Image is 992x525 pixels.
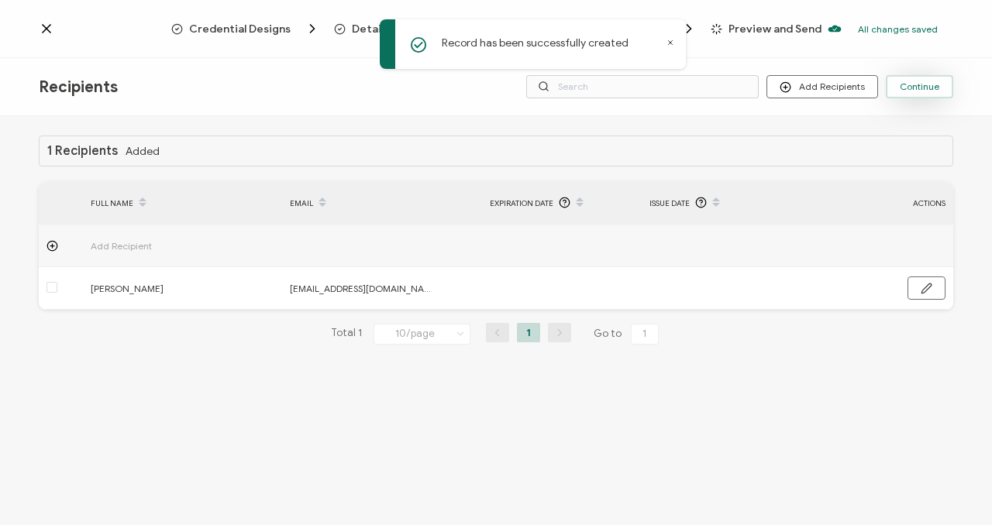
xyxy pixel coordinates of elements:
[374,324,470,345] input: Select
[526,75,759,98] input: Search
[334,21,418,36] span: Details
[886,75,953,98] button: Continue
[858,23,938,35] p: All changes saved
[711,23,821,35] span: Preview and Send
[91,280,238,297] span: [PERSON_NAME]
[914,451,992,525] iframe: Chat Widget
[171,21,320,36] span: Credential Designs
[126,146,160,157] span: Added
[352,23,389,35] span: Details
[594,323,662,345] span: Go to
[331,323,362,345] span: Total 1
[91,237,238,255] span: Add Recipient
[900,82,939,91] span: Continue
[442,35,629,51] p: Record has been successfully created
[806,194,953,212] div: ACTIONS
[517,323,540,342] li: 1
[290,280,437,297] span: [EMAIL_ADDRESS][DOMAIN_NAME]
[39,77,118,97] span: Recipients
[649,194,690,212] span: Issue Date
[766,75,878,98] button: Add Recipients
[490,194,553,212] span: Expiration Date
[282,190,482,216] div: EMAIL
[83,190,283,216] div: FULL NAME
[189,23,291,35] span: Credential Designs
[171,21,821,36] div: Breadcrumb
[47,144,118,158] h1: 1 Recipients
[728,23,821,35] span: Preview and Send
